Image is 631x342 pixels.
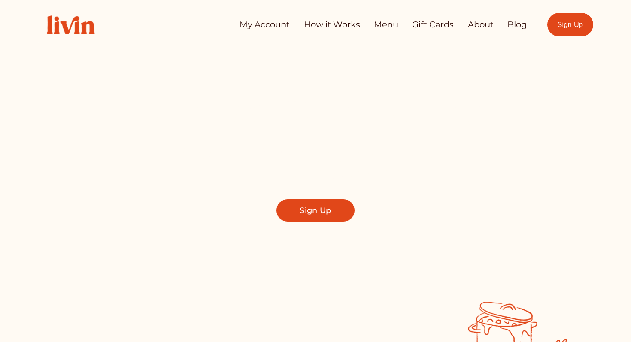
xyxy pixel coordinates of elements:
img: Livin [38,6,104,43]
a: Blog [507,16,527,33]
span: Find a local chef who prepares customized, healthy meals in your kitchen [174,144,457,182]
span: Take Back Your Evenings [135,89,496,131]
a: About [468,16,494,33]
a: Gift Cards [412,16,454,33]
a: Menu [374,16,398,33]
a: My Account [240,16,290,33]
a: Sign Up [547,13,593,36]
a: Sign Up [276,199,354,222]
a: How it Works [304,16,360,33]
